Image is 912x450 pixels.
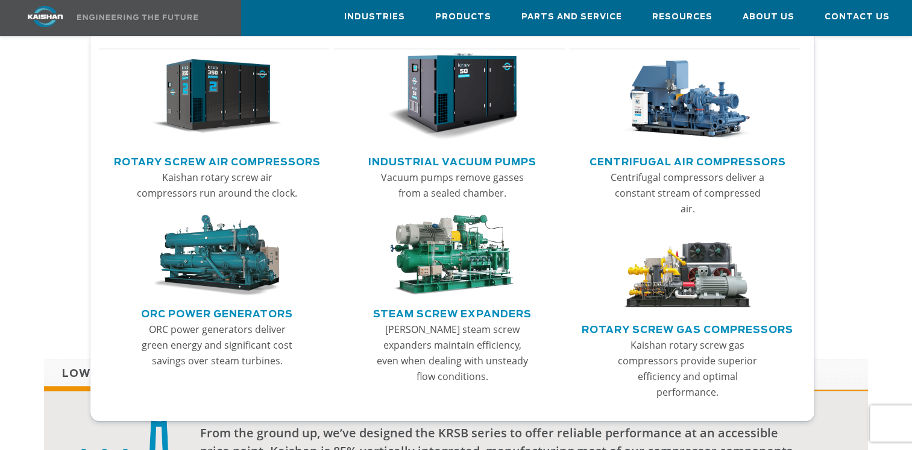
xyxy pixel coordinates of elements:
[652,1,712,33] a: Resources
[371,170,533,201] p: Vacuum pumps remove gasses from a sealed chamber.
[521,1,622,33] a: Parts and Service
[114,151,321,170] a: Rotary Screw Air Compressors
[373,303,532,322] a: Steam Screw Expanders
[77,14,198,20] img: Engineering the future
[152,215,282,296] img: thumb-ORC-Power-Generators
[743,1,794,33] a: About Us
[652,10,712,24] span: Resources
[371,322,533,384] p: [PERSON_NAME] steam screw expanders maintain efficiency, even when dealing with unsteady flow con...
[623,230,753,312] img: thumb-Rotary-Screw-Gas-Compressors
[825,10,890,24] span: Contact Us
[582,319,793,337] a: Rotary Screw Gas Compressors
[136,170,298,201] p: Kaishan rotary screw air compressors run around the clock.
[606,170,768,217] p: Centrifugal compressors deliver a constant stream of compressed air.
[387,215,517,296] img: thumb-Steam-Screw-Expanders
[136,322,298,369] p: ORC power generators deliver green energy and significant cost savings over steam turbines.
[344,1,405,33] a: Industries
[521,10,622,24] span: Parts and Service
[435,1,491,33] a: Products
[435,10,491,24] span: Products
[44,359,250,389] a: Low Capital Investment
[825,1,890,33] a: Contact Us
[606,337,768,400] p: Kaishan rotary screw gas compressors provide superior efficiency and optimal performance.
[387,53,517,141] img: thumb-Industrial-Vacuum-Pumps
[368,151,536,170] a: Industrial Vacuum Pumps
[152,53,282,141] img: thumb-Rotary-Screw-Air-Compressors
[743,10,794,24] span: About Us
[590,151,786,170] a: Centrifugal Air Compressors
[44,290,869,317] h5: KRSB Air Compressor Benefits
[141,303,293,322] a: ORC Power Generators
[344,10,405,24] span: Industries
[623,53,753,141] img: thumb-Centrifugal-Air-Compressors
